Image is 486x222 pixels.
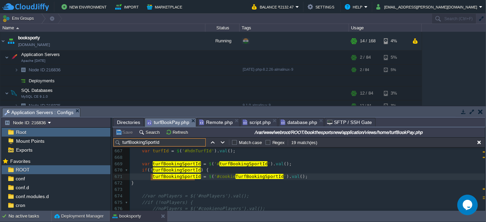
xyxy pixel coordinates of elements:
span: } [131,180,134,185]
a: Node ID:216835 [28,103,62,109]
span: val [219,148,227,153]
span: turfId [153,148,169,153]
span: 216836 [28,67,62,73]
button: Import [115,3,141,11]
img: AMDAwAAAACH5BAEAAAAALAAAAAABAAEAAAICRAEAOw== [14,100,18,111]
span: Apache [DATE] [21,59,45,63]
img: AMDAwAAAACH5BAEAAAAALAAAAAABAAEAAAICRAEAOw== [18,100,28,111]
span: if [142,167,147,172]
div: Status [206,24,239,32]
button: booksporty [112,213,141,220]
a: Node ID:216836 [28,67,62,73]
span: (); [300,174,308,179]
span: 9.1.0-almalinux-9 [243,103,271,107]
span: $ [209,174,212,179]
span: ( [147,167,150,172]
span: ( [179,148,182,153]
button: Help [345,3,364,11]
label: Match case [239,140,262,145]
div: 670 [113,167,124,174]
span: Root [15,129,27,135]
span: turfBookingSportId [219,161,268,166]
span: ). [214,148,220,153]
li: /var/www/webroot/ROOT/bookthesportsnew/application/config/database.php [278,118,324,126]
a: ROOT [14,167,31,173]
span: Node ID: [29,67,46,72]
button: Search [139,129,162,135]
span: = [203,174,206,179]
span: turfBookingSportId [153,161,201,166]
div: 671 [113,174,124,180]
img: AMDAwAAAACH5BAEAAAAALAAAAAABAAEAAAICRAEAOw== [18,75,28,86]
span: '# [214,161,220,166]
img: AMDAwAAAACH5BAEAAAAALAAAAAABAAEAAAICRAEAOw== [5,51,9,64]
img: AMDAwAAAACH5BAEAAAAALAAAAAABAAEAAAICRAEAOw== [0,32,6,50]
div: 669 [113,161,124,167]
span: TurfBookingSportId [235,174,284,179]
img: AMDAwAAAACH5BAEAAAAALAAAAAABAAEAAAICRAEAOw== [16,27,19,29]
li: /var/www/webroot/ROOT/bookthesportsnew/application/views/home/turfBookPay.php [145,118,196,126]
span: //var noPlayers = $('#noPlayers').val(); [142,193,249,198]
div: 673 [113,186,124,193]
button: [EMAIL_ADDRESS][PERSON_NAME][DOMAIN_NAME] [376,3,479,11]
span: Node ID: [29,103,46,108]
button: New Environment [62,3,109,11]
span: = [203,161,206,166]
button: Settings [308,3,336,11]
div: 674 [113,193,124,199]
button: Balance ₹2132.47 [252,3,296,11]
a: Application ServersApache [DATE] [21,52,61,57]
a: SQL DatabasesMySQL CE 9.1.0 [21,88,54,93]
span: [DATE]-php-8.2.26-almalinux-9 [243,67,293,71]
label: Regex [272,140,285,145]
span: Application Servers [21,52,61,57]
div: 12 / 84 [360,100,371,111]
img: AMDAwAAAACH5BAEAAAAALAAAAAABAAEAAAICRAEAOw== [18,65,28,75]
div: 19 match(es) [291,139,318,146]
span: ) { [201,167,209,172]
span: ! [150,167,153,172]
div: 2 / 84 [360,65,369,75]
span: turfBookingSportId [153,174,201,179]
div: Name [1,24,205,32]
span: (); [228,148,235,153]
div: 4% [384,32,406,50]
img: AMDAwAAAACH5BAEAAAAALAAAAAABAAEAAAICRAEAOw== [9,86,19,100]
button: Marketplace [147,3,184,11]
div: No active tasks [9,211,51,222]
li: /var/www/webroot/ROOT/bookthesportsnew/application/controllers/Remote.php [197,118,240,126]
span: val [276,161,284,166]
a: Deployments [28,78,56,84]
span: var [142,148,150,153]
span: //if (!noPlayers) { [142,200,193,205]
div: 3% [384,100,406,111]
span: //noPlayers = $('#cookienoPlayers').val(); [153,206,265,211]
span: Exports [15,147,33,153]
span: $ [209,161,212,166]
img: AMDAwAAAACH5BAEAAAAALAAAAAABAAEAAAICRAEAOw== [9,51,19,64]
a: cron [14,202,26,208]
div: Running [205,32,240,50]
span: Application Servers : Configs [4,108,73,117]
span: booksporty [18,34,40,41]
div: 668 [113,154,124,161]
span: var [142,161,150,166]
div: 672 [113,180,124,186]
img: AMDAwAAAACH5BAEAAAAALAAAAAABAAEAAAICRAEAOw== [14,65,18,75]
img: AMDAwAAAACH5BAEAAAAALAAAAAABAAEAAAICRAEAOw== [14,75,18,86]
img: AMDAwAAAACH5BAEAAAAALAAAAAABAAEAAAICRAEAOw== [5,86,9,100]
div: 12 / 84 [360,86,373,100]
a: [DOMAIN_NAME] [18,41,50,48]
div: 5% [384,65,406,75]
div: 667 [113,148,124,154]
span: ' [284,174,286,179]
span: SFTP / SSH Gate [327,118,372,126]
span: Remote.php [199,118,233,126]
div: 14 / 168 [360,32,376,50]
a: Favorites [9,158,31,164]
div: Usage [349,24,421,32]
span: = [171,148,174,153]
